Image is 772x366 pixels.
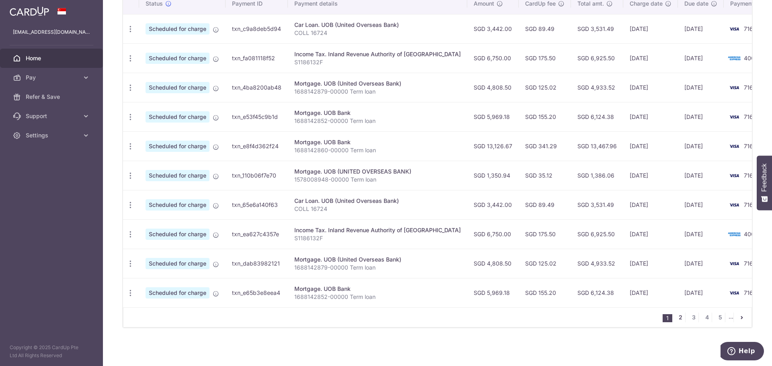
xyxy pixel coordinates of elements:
[678,73,724,102] td: [DATE]
[26,131,79,139] span: Settings
[744,143,756,149] span: 7167
[678,102,724,131] td: [DATE]
[726,288,742,298] img: Bank Card
[761,164,768,192] span: Feedback
[571,43,623,73] td: SGD 6,925.50
[467,161,519,190] td: SGD 1,350.94
[294,205,461,213] p: COLL 16724
[675,313,685,322] a: 2
[744,201,756,208] span: 7167
[226,43,288,73] td: txn_fa081118f52
[294,117,461,125] p: 1688142852-00000 Term loan
[623,43,678,73] td: [DATE]
[726,112,742,122] img: Bank Card
[726,53,742,63] img: Bank Card
[146,82,209,93] span: Scheduled for charge
[744,113,756,120] span: 7167
[519,14,571,43] td: SGD 89.49
[294,226,461,234] div: Income Tax. Inland Revenue Authority of [GEOGRAPHIC_DATA]
[744,172,756,179] span: 7167
[744,231,758,237] span: 4005
[226,102,288,131] td: txn_e53f45c9b1d
[226,219,288,249] td: txn_ea627c4357e
[26,54,79,62] span: Home
[26,93,79,101] span: Refer & Save
[519,43,571,73] td: SGD 175.50
[294,138,461,146] div: Mortgage. UOB Bank
[726,171,742,180] img: Bank Card
[467,102,519,131] td: SGD 5,969.18
[26,112,79,120] span: Support
[663,308,751,327] nav: pager
[467,131,519,161] td: SGD 13,126.67
[146,141,209,152] span: Scheduled for charge
[146,199,209,211] span: Scheduled for charge
[678,131,724,161] td: [DATE]
[623,161,678,190] td: [DATE]
[467,278,519,307] td: SGD 5,969.18
[294,168,461,176] div: Mortgage. UOB (UNITED OVERSEAS BANK)
[294,146,461,154] p: 1688142860-00000 Term loan
[226,190,288,219] td: txn_65e6a140f63
[726,141,742,151] img: Bank Card
[623,278,678,307] td: [DATE]
[678,219,724,249] td: [DATE]
[757,155,772,210] button: Feedback - Show survey
[294,21,461,29] div: Car Loan. UOB (United Overseas Bank)
[146,229,209,240] span: Scheduled for charge
[294,88,461,96] p: 1688142879-00000 Term loan
[467,73,519,102] td: SGD 4,808.50
[663,314,672,322] li: 1
[519,161,571,190] td: SGD 35.12
[729,313,734,322] li: ...
[294,58,461,66] p: S1186132F
[146,53,209,64] span: Scheduled for charge
[294,80,461,88] div: Mortgage. UOB (United Overseas Bank)
[726,229,742,239] img: Bank Card
[294,176,461,184] p: 1578008948-00000 Term loan
[146,111,209,123] span: Scheduled for charge
[623,190,678,219] td: [DATE]
[726,200,742,210] img: Bank Card
[294,264,461,272] p: 1688142879-00000 Term loan
[226,249,288,278] td: txn_dab83982121
[689,313,698,322] a: 3
[571,14,623,43] td: SGD 3,531.49
[726,259,742,268] img: Bank Card
[226,14,288,43] td: txn_c9a8deb5d94
[715,313,725,322] a: 5
[26,74,79,82] span: Pay
[467,190,519,219] td: SGD 3,442.00
[571,190,623,219] td: SGD 3,531.49
[678,43,724,73] td: [DATE]
[519,190,571,219] td: SGD 89.49
[294,197,461,205] div: Car Loan. UOB (United Overseas Bank)
[294,293,461,301] p: 1688142852-00000 Term loan
[467,219,519,249] td: SGD 6,750.00
[519,278,571,307] td: SGD 155.20
[571,131,623,161] td: SGD 13,467.96
[678,14,724,43] td: [DATE]
[294,285,461,293] div: Mortgage. UOB Bank
[571,219,623,249] td: SGD 6,925.50
[146,258,209,269] span: Scheduled for charge
[571,102,623,131] td: SGD 6,124.38
[146,287,209,299] span: Scheduled for charge
[226,131,288,161] td: txn_e8f4d362f24
[294,234,461,242] p: S1186132F
[744,55,758,61] span: 4005
[571,278,623,307] td: SGD 6,124.38
[623,14,678,43] td: [DATE]
[294,109,461,117] div: Mortgage. UOB Bank
[571,73,623,102] td: SGD 4,933.52
[726,83,742,92] img: Bank Card
[623,102,678,131] td: [DATE]
[678,249,724,278] td: [DATE]
[226,278,288,307] td: txn_e65b3e8eea4
[744,289,756,296] span: 7167
[294,256,461,264] div: Mortgage. UOB (United Overseas Bank)
[226,73,288,102] td: txn_4ba8200ab48
[226,161,288,190] td: txn_110b06f7e70
[519,249,571,278] td: SGD 125.02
